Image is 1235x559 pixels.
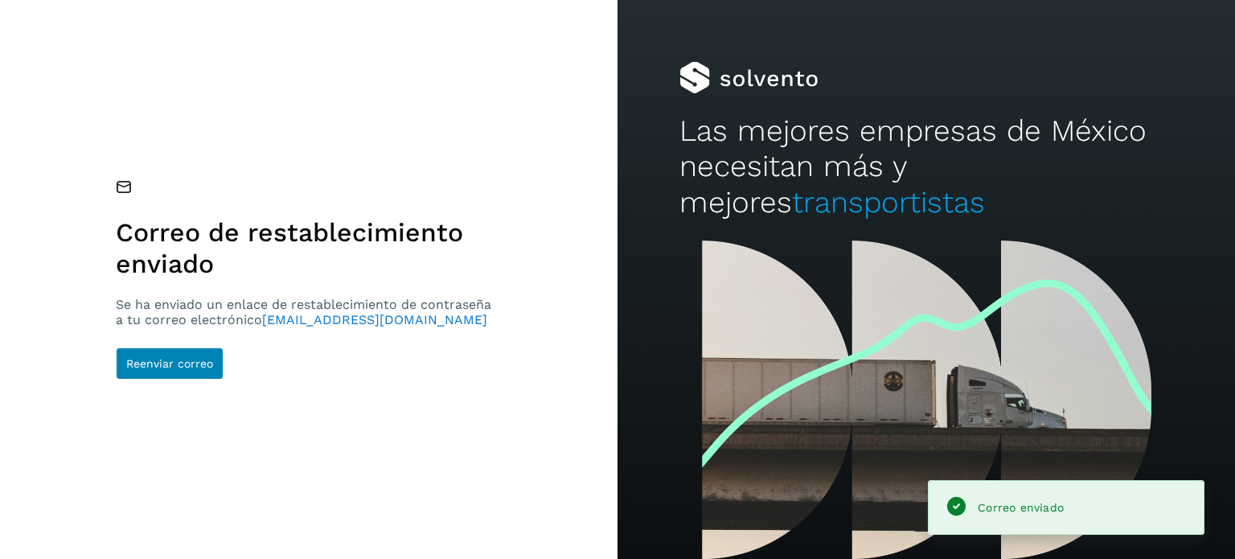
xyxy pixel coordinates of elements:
span: [EMAIL_ADDRESS][DOMAIN_NAME] [262,312,487,327]
span: Reenviar correo [126,358,213,369]
span: transportistas [792,185,985,220]
p: Se ha enviado un enlace de restablecimiento de contraseña a tu correo electrónico [116,297,498,327]
h2: Las mejores empresas de México necesitan más y mejores [679,113,1173,220]
h1: Correo de restablecimiento enviado [116,217,498,279]
button: Reenviar correo [116,347,224,380]
span: Correo enviado [978,501,1064,514]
